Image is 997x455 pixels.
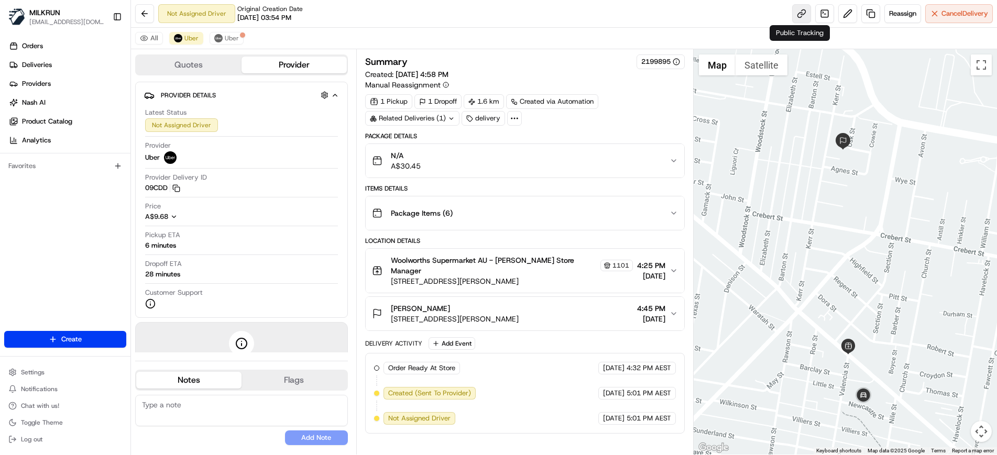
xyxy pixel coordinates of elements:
[4,331,126,348] button: Create
[506,94,598,109] a: Created via Automation
[816,447,861,454] button: Keyboard shortcuts
[612,261,629,270] span: 1101
[366,249,685,293] button: Woolworths Supermarket AU - [PERSON_NAME] Store Manager1101[STREET_ADDRESS][PERSON_NAME]4:25 PM[D...
[4,382,126,396] button: Notifications
[22,117,72,126] span: Product Catalog
[696,441,731,454] a: Open this area in Google Maps (opens a new window)
[641,57,680,66] button: 2199895
[21,368,45,376] span: Settings
[22,98,46,107] span: Nash AI
[242,372,347,389] button: Flags
[414,94,462,109] div: 1 Dropoff
[21,385,58,393] span: Notifications
[736,54,787,75] button: Show satellite imagery
[971,421,992,442] button: Map camera controls
[365,80,441,90] span: Manual Reassignment
[388,363,455,373] span: Order Ready At Store
[145,288,203,297] span: Customer Support
[225,34,239,42] span: Uber
[925,4,993,23] button: CancelDelivery
[237,13,291,23] span: [DATE] 03:54 PM
[136,372,242,389] button: Notes
[145,202,161,211] span: Price
[4,57,130,73] a: Deliveries
[22,79,51,88] span: Providers
[603,363,625,373] span: [DATE]
[889,9,916,18] span: Reassign
[22,41,43,51] span: Orders
[184,34,199,42] span: Uber
[853,385,874,406] div: 1
[144,86,339,104] button: Provider Details
[365,80,449,90] button: Manual Reassignment
[884,4,921,23] button: Reassign
[4,365,126,380] button: Settings
[21,435,42,443] span: Log out
[22,60,52,70] span: Deliveries
[145,173,207,182] span: Provider Delivery ID
[365,339,422,348] div: Delivery Activity
[4,38,130,54] a: Orders
[29,7,60,18] button: MILKRUN
[145,270,180,279] div: 28 minutes
[145,230,180,240] span: Pickup ETA
[637,314,665,324] span: [DATE]
[365,184,685,193] div: Items Details
[464,94,504,109] div: 1.6 km
[637,303,665,314] span: 4:45 PM
[145,212,168,221] span: A$9.68
[391,276,633,286] span: [STREET_ADDRESS][PERSON_NAME]
[21,402,59,410] span: Chat with us!
[365,57,408,66] h3: Summary
[366,196,685,230] button: Package Items (6)
[462,111,505,126] div: delivery
[4,398,126,413] button: Chat with us!
[365,69,448,80] span: Created:
[4,94,130,111] a: Nash AI
[22,136,51,145] span: Analytics
[365,94,412,109] div: 1 Pickup
[4,415,126,430] button: Toggle Theme
[4,4,108,29] button: MILKRUNMILKRUN[EMAIL_ADDRESS][DOMAIN_NAME]
[971,54,992,75] button: Toggle fullscreen view
[391,208,453,218] span: Package Items ( 6 )
[627,414,671,423] span: 5:01 PM AEST
[210,32,244,45] button: Uber
[429,337,475,350] button: Add Event
[21,418,63,427] span: Toggle Theme
[365,132,685,140] div: Package Details
[699,54,736,75] button: Show street map
[61,335,82,344] span: Create
[4,132,130,149] a: Analytics
[4,158,126,174] div: Favorites
[145,183,180,193] button: 09CDD
[391,314,519,324] span: [STREET_ADDRESS][PERSON_NAME]
[391,161,421,171] span: A$30.45
[391,303,450,314] span: [PERSON_NAME]
[4,113,130,130] a: Product Catalog
[4,75,130,92] a: Providers
[145,141,171,150] span: Provider
[391,255,599,276] span: Woolworths Supermarket AU - [PERSON_NAME] Store Manager
[237,5,303,13] span: Original Creation Date
[242,57,347,73] button: Provider
[164,151,177,164] img: uber-new-logo.jpeg
[627,363,671,373] span: 4:32 PM AEST
[391,150,421,161] span: N/A
[145,153,160,162] span: Uber
[8,8,25,25] img: MILKRUN
[29,18,104,26] button: [EMAIL_ADDRESS][DOMAIN_NAME]
[174,34,182,42] img: uber-new-logo.jpeg
[835,133,851,150] div: 2
[396,70,448,79] span: [DATE] 4:58 PM
[145,212,237,221] button: A$9.68
[941,9,988,18] span: Cancel Delivery
[145,108,187,117] span: Latest Status
[603,414,625,423] span: [DATE]
[366,297,685,330] button: [PERSON_NAME][STREET_ADDRESS][PERSON_NAME]4:45 PM[DATE]
[4,432,126,447] button: Log out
